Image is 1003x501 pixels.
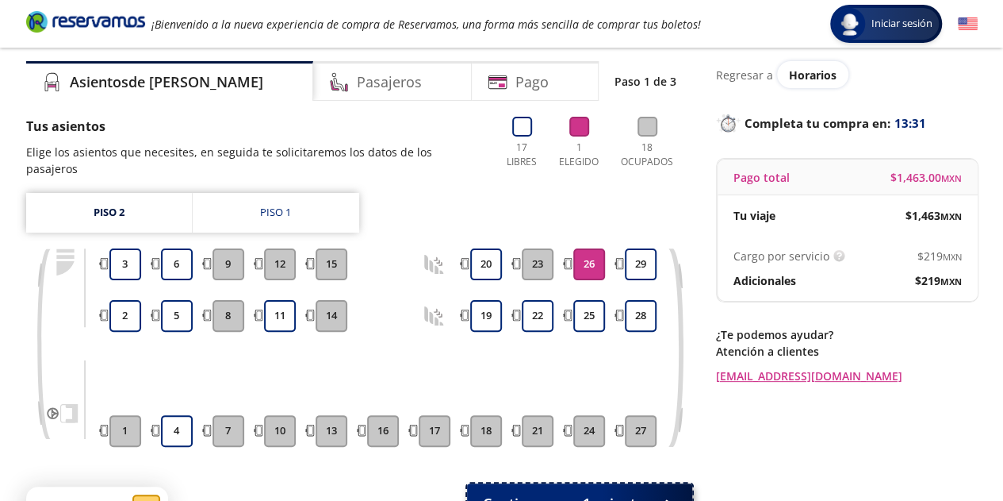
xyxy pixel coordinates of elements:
[161,300,193,332] button: 5
[26,10,145,33] i: Brand Logo
[515,71,549,93] h4: Pago
[716,112,978,134] p: Completa tu compra en :
[733,169,790,186] p: Pago total
[212,300,244,332] button: 8
[789,67,836,83] span: Horarios
[212,249,244,280] button: 9
[316,300,347,332] button: 14
[470,300,502,332] button: 19
[70,71,263,93] h4: Asientos de [PERSON_NAME]
[716,326,978,343] p: ¿Te podemos ayudar?
[894,114,926,133] span: 13:31
[573,415,605,447] button: 24
[625,415,657,447] button: 27
[26,193,192,233] a: Piso 2
[625,249,657,280] button: 29
[733,248,829,264] p: Cargo por servicio
[264,300,296,332] button: 11
[26,144,484,177] p: Elige los asientos que necesites, en seguida te solicitaremos los datos de los pasajeros
[614,73,676,90] p: Paso 1 de 3
[260,205,291,221] div: Piso 1
[716,343,978,360] p: Atención a clientes
[367,415,399,447] button: 16
[419,415,450,447] button: 17
[522,300,553,332] button: 22
[917,248,962,264] span: $ 219
[555,141,603,169] p: 1 Elegido
[940,210,962,222] small: MXN
[26,117,484,136] p: Tus asientos
[357,71,422,93] h4: Pasajeros
[522,249,553,280] button: 23
[470,249,502,280] button: 20
[212,415,244,447] button: 7
[264,415,296,447] button: 10
[573,300,605,332] button: 25
[625,300,657,332] button: 28
[716,368,978,384] a: [EMAIL_ADDRESS][DOMAIN_NAME]
[109,249,141,280] button: 3
[109,300,141,332] button: 2
[940,276,962,287] small: MXN
[614,141,680,169] p: 18 Ocupados
[316,249,347,280] button: 15
[733,207,775,224] p: Tu viaje
[522,415,553,447] button: 21
[161,249,193,280] button: 6
[573,249,605,280] button: 26
[941,172,962,184] small: MXN
[161,415,193,447] button: 4
[716,67,773,83] p: Regresar a
[890,169,962,186] span: $ 1,463.00
[470,415,502,447] button: 18
[264,249,296,280] button: 12
[943,251,962,263] small: MXN
[958,14,978,34] button: English
[865,16,939,32] span: Iniciar sesión
[316,415,347,447] button: 13
[151,17,701,32] em: ¡Bienvenido a la nueva experiencia de compra de Reservamos, una forma más sencilla de comprar tus...
[500,141,544,169] p: 17 Libres
[193,193,359,233] a: Piso 1
[733,272,796,289] p: Adicionales
[26,10,145,38] a: Brand Logo
[915,272,962,289] span: $ 219
[716,61,978,88] div: Regresar a ver horarios
[109,415,141,447] button: 1
[905,207,962,224] span: $ 1,463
